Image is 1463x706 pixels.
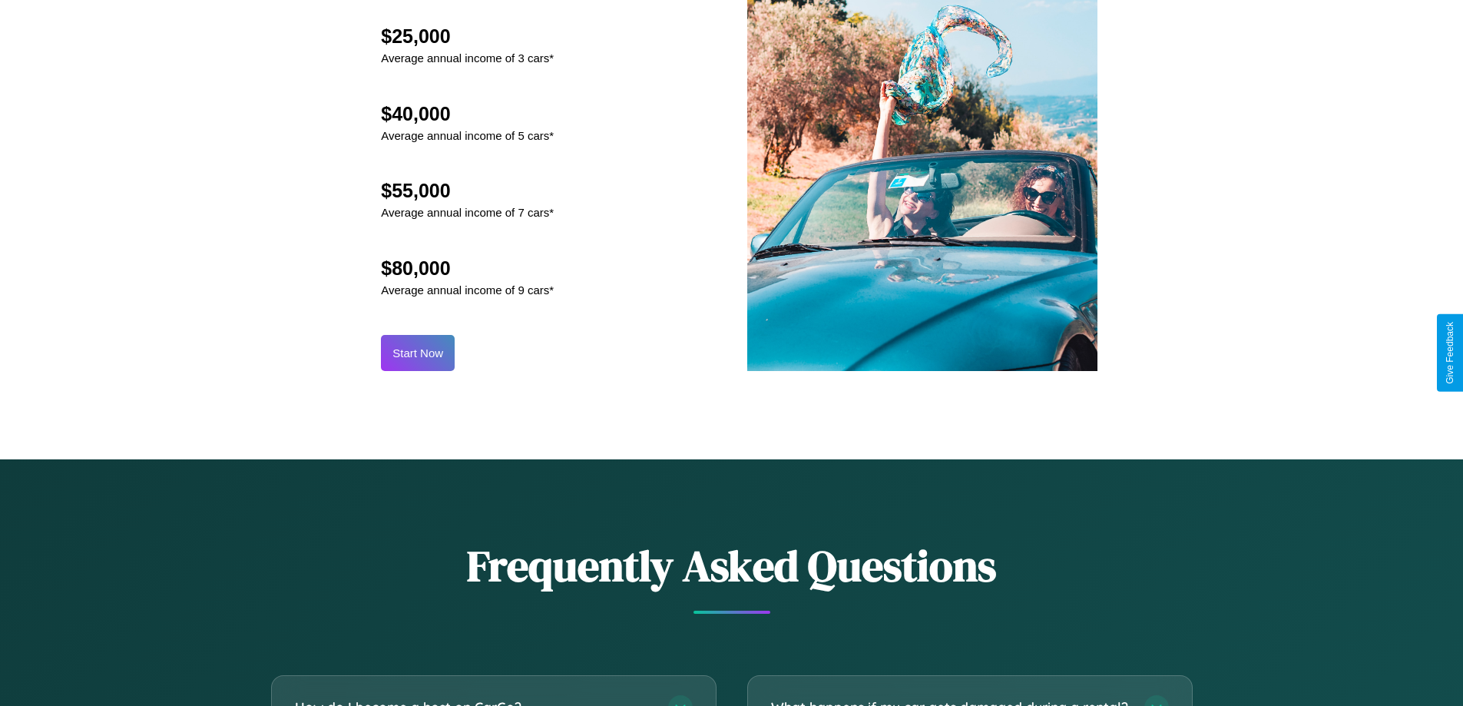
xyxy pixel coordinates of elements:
[381,25,554,48] h2: $25,000
[1445,322,1455,384] div: Give Feedback
[381,335,455,371] button: Start Now
[381,103,554,125] h2: $40,000
[381,48,554,68] p: Average annual income of 3 cars*
[271,536,1193,595] h2: Frequently Asked Questions
[381,280,554,300] p: Average annual income of 9 cars*
[381,180,554,202] h2: $55,000
[381,257,554,280] h2: $80,000
[381,202,554,223] p: Average annual income of 7 cars*
[381,125,554,146] p: Average annual income of 5 cars*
